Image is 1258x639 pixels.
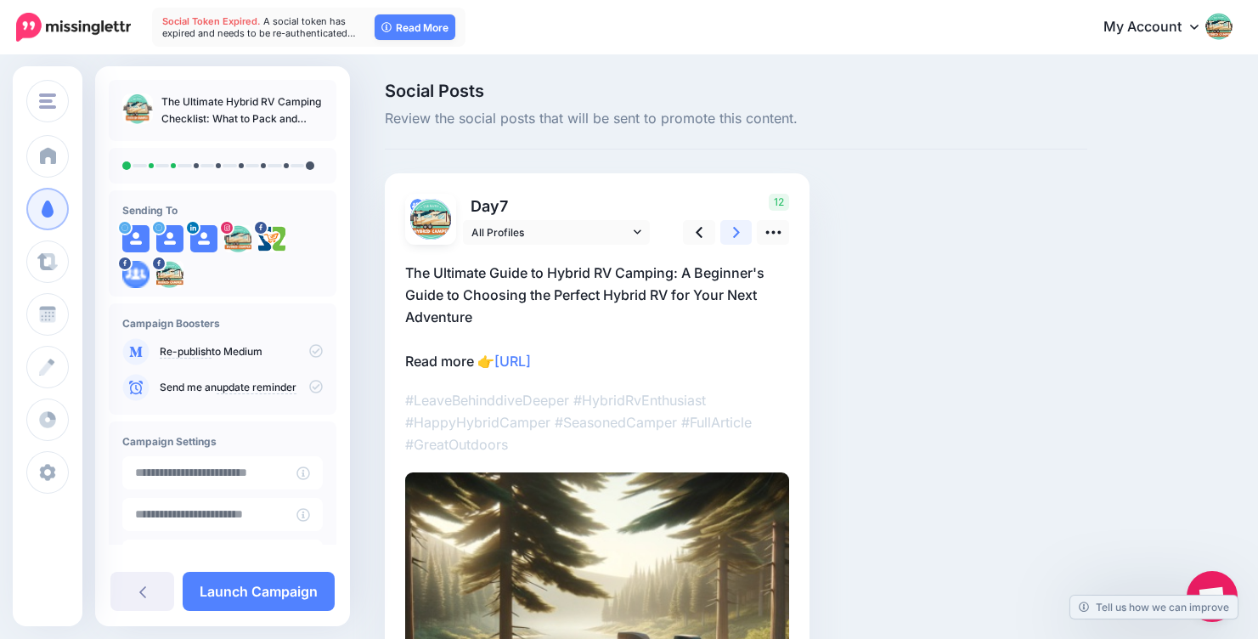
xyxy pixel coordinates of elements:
[122,317,323,330] h4: Campaign Boosters
[463,220,650,245] a: All Profiles
[405,389,789,455] p: #LeaveBehinddiveDeeper #HybridRvEnthusiast #HappyHybridCamper #SeasonedCamper #FullArticle #Great...
[463,194,652,218] p: Day
[160,344,323,359] p: to Medium
[769,194,789,211] span: 12
[122,225,149,252] img: user_default_image.png
[122,93,153,124] img: a92ba1bf9aa627856172c271be597466_thumb.jpg
[1187,571,1238,622] div: Open chat
[160,380,323,395] p: Send me an
[375,14,455,40] a: Read More
[161,93,323,127] p: The Ultimate Hybrid RV Camping Checklist: What to Pack and What to Leave Behind
[224,225,251,252] img: 348718459_825514582326704_2163817445594875224_n-bsa134017.jpg
[39,93,56,109] img: menu.png
[1070,596,1238,619] a: Tell us how we can improve
[217,381,296,394] a: update reminder
[471,223,629,241] span: All Profiles
[499,197,508,215] span: 7
[405,262,789,372] p: The Ultimate Guide to Hybrid RV Camping: A Beginner's Guide to Choosing the Perfect Hybrid RV for...
[160,345,212,359] a: Re-publish
[122,204,323,217] h4: Sending To
[156,225,183,252] img: user_default_image.png
[162,15,261,27] span: Social Token Expired.
[494,353,531,370] a: [URL]
[410,199,424,212] img: aDtjnaRy1nj-bsa133968.png
[122,261,149,288] img: aDtjnaRy1nj-bsa133968.png
[162,15,356,39] span: A social token has expired and needs to be re-authenticated…
[1086,7,1233,48] a: My Account
[410,199,451,240] img: 348718459_825514582326704_2163817445594875224_n-bsa134017.jpg
[16,13,131,42] img: Missinglettr
[385,82,1087,99] span: Social Posts
[156,261,183,288] img: 350656763_966066941485751_697481612438994167_n-bsa133970.jpg
[258,225,285,252] img: 17903851_697857423738952_420420873223211590_n-bsa88151.png
[122,435,323,448] h4: Campaign Settings
[385,108,1087,130] span: Review the social posts that will be sent to promote this content.
[190,225,217,252] img: user_default_image.png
